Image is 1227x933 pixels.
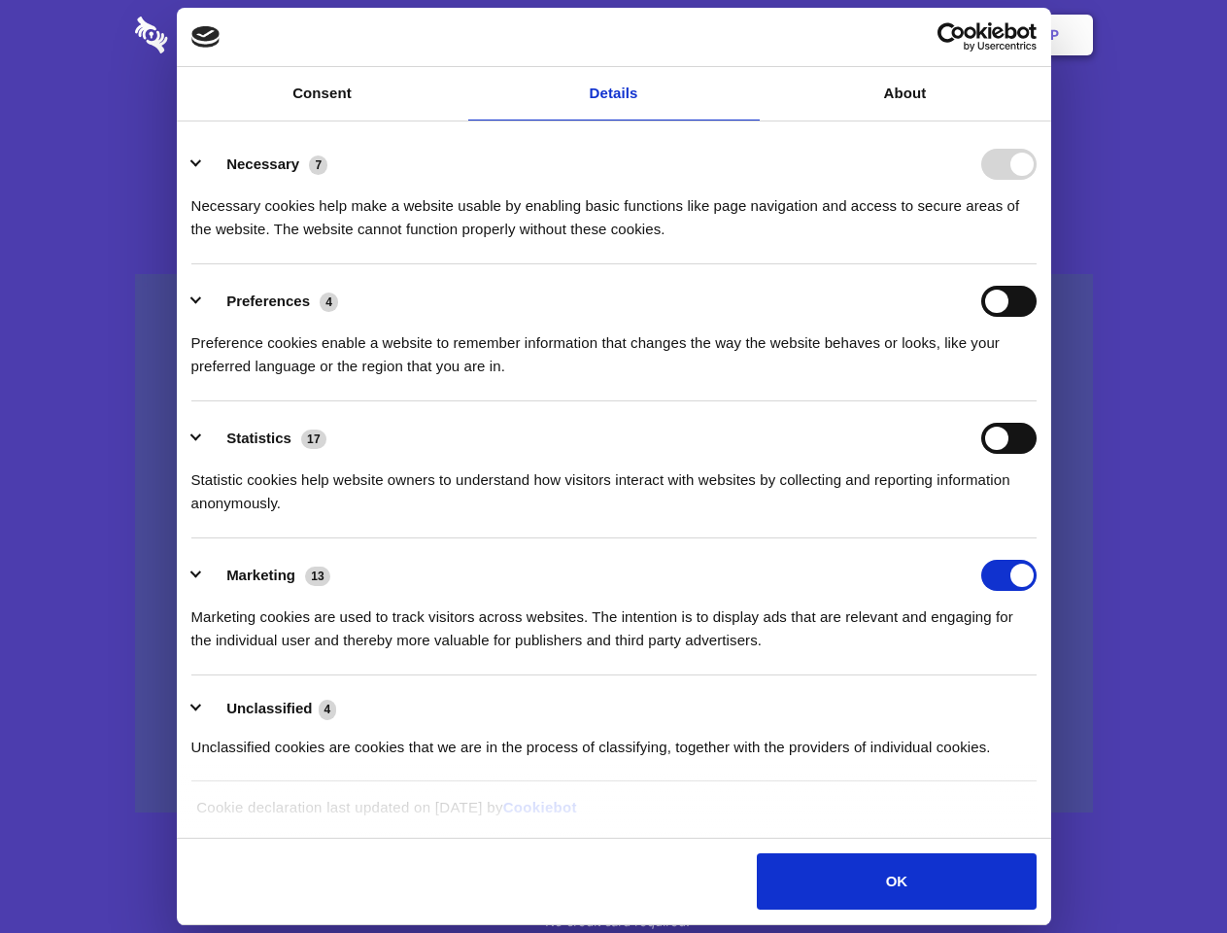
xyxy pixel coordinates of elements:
img: logo [191,26,221,48]
h4: Auto-redaction of sensitive data, encrypted data sharing and self-destructing private chats. Shar... [135,177,1093,241]
span: 13 [305,567,330,586]
div: Marketing cookies are used to track visitors across websites. The intention is to display ads tha... [191,591,1037,652]
div: Cookie declaration last updated on [DATE] by [182,796,1045,834]
span: 7 [309,155,327,175]
span: 17 [301,430,326,449]
img: logo-wordmark-white-trans-d4663122ce5f474addd5e946df7df03e33cb6a1c49d2221995e7729f52c070b2.svg [135,17,301,53]
label: Preferences [226,293,310,309]
span: 4 [320,293,338,312]
button: Necessary (7) [191,149,340,180]
label: Statistics [226,430,291,446]
iframe: Drift Widget Chat Controller [1130,836,1204,910]
div: Statistic cookies help website owners to understand how visitors interact with websites by collec... [191,454,1037,515]
span: 4 [319,700,337,719]
a: Usercentrics Cookiebot - opens in a new window [867,22,1037,52]
a: Cookiebot [503,799,577,815]
a: About [760,67,1051,121]
a: Contact [788,5,877,65]
a: Wistia video thumbnail [135,274,1093,813]
h1: Eliminate Slack Data Loss. [135,87,1093,157]
a: Pricing [570,5,655,65]
label: Necessary [226,155,299,172]
div: Necessary cookies help make a website usable by enabling basic functions like page navigation and... [191,180,1037,241]
a: Consent [177,67,468,121]
button: Preferences (4) [191,286,351,317]
button: Statistics (17) [191,423,339,454]
button: OK [757,853,1036,910]
a: Details [468,67,760,121]
div: Preference cookies enable a website to remember information that changes the way the website beha... [191,317,1037,378]
button: Unclassified (4) [191,697,349,721]
div: Unclassified cookies are cookies that we are in the process of classifying, together with the pro... [191,721,1037,759]
label: Marketing [226,567,295,583]
button: Marketing (13) [191,560,343,591]
a: Login [881,5,966,65]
